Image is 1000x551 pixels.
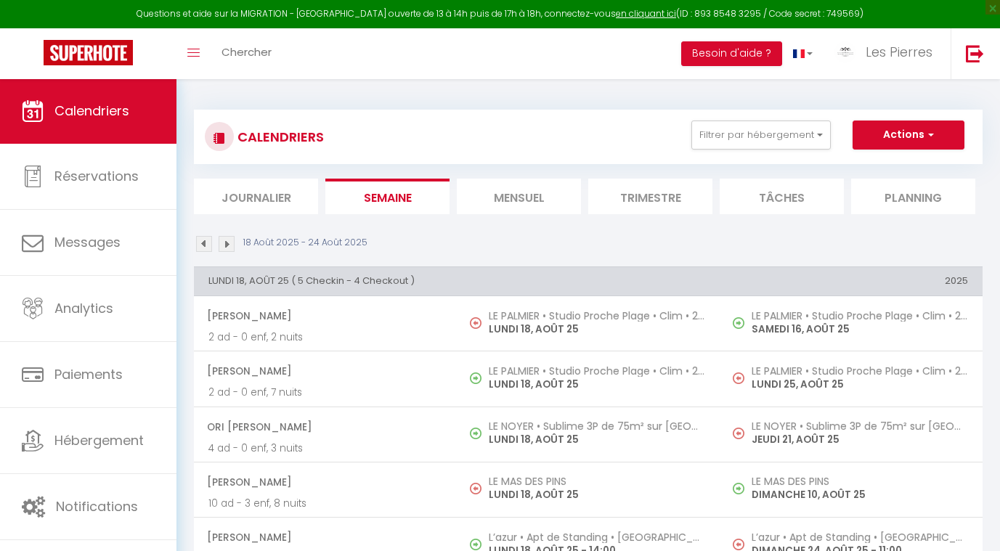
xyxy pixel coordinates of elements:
[733,483,744,494] img: NO IMAGE
[616,7,676,20] a: en cliquant ici
[752,432,968,447] p: JEUDI 21, AOÛT 25
[194,266,720,295] th: LUNDI 18, AOÛT 25 ( 5 Checkin - 4 Checkout )
[489,420,705,432] h5: LE NOYER • Sublime 3P de 75m² sur [GEOGRAPHIC_DATA]
[208,496,442,511] p: 10 ad - 3 enf, 8 nuits
[194,179,318,214] li: Journalier
[834,41,856,63] img: ...
[489,487,705,502] p: LUNDI 18, AOÛT 25
[752,310,968,322] h5: LE PALMIER • Studio Proche Plage • Clim • 2 pers
[752,377,968,392] p: LUNDI 25, AOÛT 25
[752,420,968,432] h5: LE NOYER • Sublime 3P de 75m² sur [GEOGRAPHIC_DATA]
[824,28,951,79] a: ... Les Pierres
[470,483,481,494] img: NO IMAGE
[752,531,968,543] h5: L’azur • Apt de Standing • [GEOGRAPHIC_DATA] • Parking
[54,167,139,185] span: Réservations
[208,441,442,456] p: 4 ad - 0 enf, 3 nuits
[489,377,705,392] p: LUNDI 18, AOÛT 25
[720,266,983,295] th: 2025
[44,40,133,65] img: Super Booking
[207,302,442,330] span: [PERSON_NAME]
[234,121,324,153] h3: CALENDRIERS
[208,385,442,400] p: 2 ad - 0 enf, 7 nuits
[54,102,129,120] span: Calendriers
[221,44,272,60] span: Chercher
[211,28,282,79] a: Chercher
[851,179,975,214] li: Planning
[56,497,138,515] span: Notifications
[207,357,442,385] span: [PERSON_NAME]
[470,317,481,329] img: NO IMAGE
[489,432,705,447] p: LUNDI 18, AOÛT 25
[691,121,831,150] button: Filtrer par hébergement
[733,317,744,329] img: NO IMAGE
[752,322,968,337] p: SAMEDI 16, AOÛT 25
[325,179,450,214] li: Semaine
[489,476,705,487] h5: LE MAS DES PINS
[207,413,442,441] span: ori [PERSON_NAME]
[208,330,442,345] p: 2 ad - 0 enf, 2 nuits
[207,468,442,496] span: [PERSON_NAME]
[54,431,144,449] span: Hébergement
[54,233,121,251] span: Messages
[752,487,968,502] p: DIMANCHE 10, AOÛT 25
[489,365,705,377] h5: LE PALMIER • Studio Proche Plage • Clim • 2 pers
[681,41,782,66] button: Besoin d'aide ?
[752,365,968,377] h5: LE PALMIER • Studio Proche Plage • Clim • 2 pers
[866,43,932,61] span: Les Pierres
[489,531,705,543] h5: L’azur • Apt de Standing • [GEOGRAPHIC_DATA] • Parking
[54,365,123,383] span: Paiements
[489,310,705,322] h5: LE PALMIER • Studio Proche Plage • Clim • 2 pers
[733,428,744,439] img: NO IMAGE
[966,44,984,62] img: logout
[54,299,113,317] span: Analytics
[207,523,442,551] span: [PERSON_NAME]
[720,179,844,214] li: Tâches
[752,476,968,487] h5: LE MAS DES PINS
[853,121,964,150] button: Actions
[243,236,367,250] p: 18 Août 2025 - 24 Août 2025
[733,372,744,384] img: NO IMAGE
[489,322,705,337] p: LUNDI 18, AOÛT 25
[457,179,581,214] li: Mensuel
[588,179,712,214] li: Trimestre
[733,539,744,550] img: NO IMAGE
